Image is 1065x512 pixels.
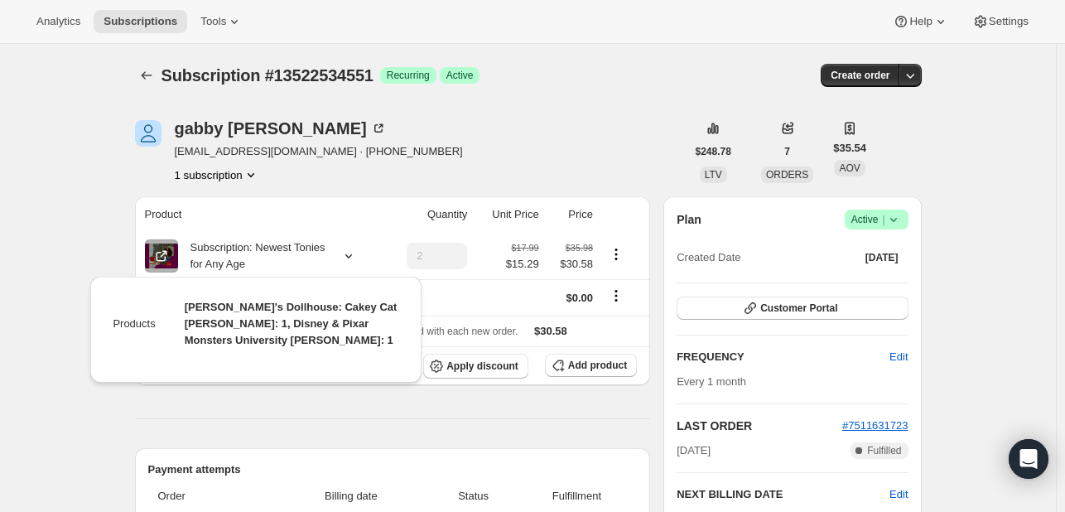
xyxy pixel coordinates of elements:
th: Quantity [383,196,472,233]
span: [PERSON_NAME]'s Dollhouse: Cakey Cat [PERSON_NAME]: 1, Disney & Pixar Monsters University [PERSON... [185,301,398,346]
span: ORDERS [766,169,808,181]
span: Create order [831,69,889,82]
span: [DATE] [677,442,711,459]
span: Subscription #13522534551 [161,66,373,85]
h2: NEXT BILLING DATE [677,486,889,503]
button: Analytics [27,10,90,33]
button: Help [883,10,958,33]
button: Customer Portal [677,297,908,320]
th: Product [135,196,384,233]
button: 7 [774,140,800,163]
button: $248.78 [686,140,741,163]
span: Settings [989,15,1029,28]
button: Apply discount [423,354,528,379]
div: Subscription: Newest Tonies for Any Age [178,239,327,273]
div: gabby [PERSON_NAME] [175,120,387,137]
small: $17.99 [512,243,539,253]
span: 7 [784,145,790,158]
span: | [882,213,884,226]
button: Subscriptions [94,10,187,33]
th: Unit Price [472,196,543,233]
span: Edit [889,349,908,365]
span: $30.58 [549,256,593,273]
span: Active [446,69,474,82]
button: Product actions [603,245,629,263]
span: $248.78 [696,145,731,158]
span: LTV [705,169,722,181]
span: Analytics [36,15,80,28]
span: Customer Portal [760,302,837,315]
button: Product actions [175,167,259,183]
span: Help [909,15,932,28]
span: Add product [568,359,627,372]
h2: FREQUENCY [677,349,889,365]
span: $15.29 [506,256,539,273]
button: Create order [821,64,899,87]
span: [DATE] [865,251,899,264]
span: Fulfillment [527,488,628,505]
span: Active [851,211,902,228]
span: Billing date [282,488,420,505]
button: [DATE] [855,246,908,269]
button: Add product [545,354,637,377]
div: Open Intercom Messenger [1009,439,1048,479]
span: Apply discount [446,360,518,373]
span: [EMAIL_ADDRESS][DOMAIN_NAME] · [PHONE_NUMBER] [175,143,463,160]
span: Every 1 month [677,375,746,388]
small: $35.98 [566,243,593,253]
span: $35.54 [833,140,866,157]
button: #7511631723 [842,418,908,434]
a: #7511631723 [842,419,908,432]
button: Edit [879,344,918,370]
td: Products [112,298,156,362]
button: Tools [190,10,253,33]
span: Status [431,488,517,505]
span: AOV [839,162,860,174]
button: Shipping actions [603,287,629,305]
span: Created Date [677,249,740,266]
span: $30.58 [534,325,567,337]
span: gabby parris [135,120,161,147]
span: Tools [200,15,226,28]
span: Fulfilled [867,444,901,457]
h2: Payment attempts [148,461,638,478]
span: $0.00 [566,292,593,304]
button: Settings [962,10,1038,33]
span: Subscriptions [104,15,177,28]
button: Edit [889,486,908,503]
h2: LAST ORDER [677,418,842,434]
span: Recurring [387,69,430,82]
h2: Plan [677,211,701,228]
th: Price [544,196,598,233]
button: Subscriptions [135,64,158,87]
